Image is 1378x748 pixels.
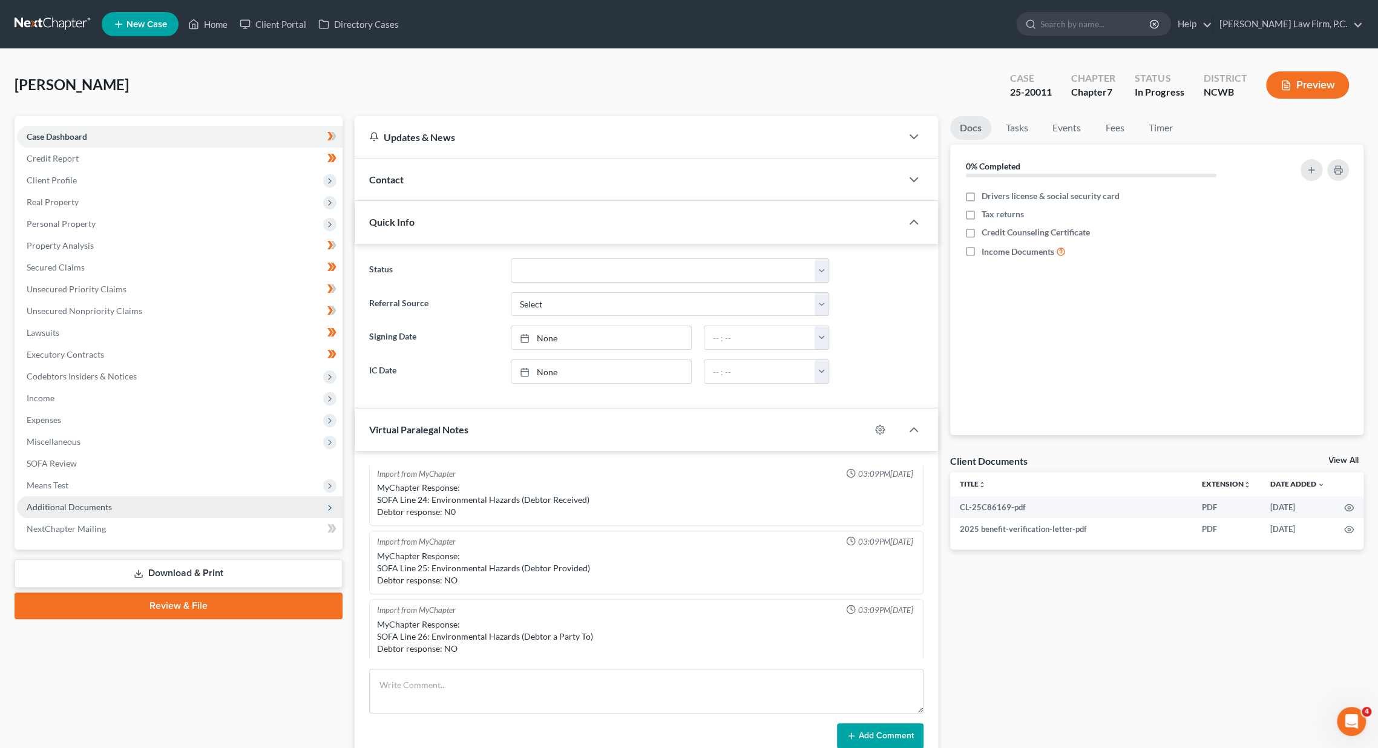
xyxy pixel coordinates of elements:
[1095,116,1134,140] a: Fees
[1071,71,1115,85] div: Chapter
[1010,85,1052,99] div: 25-20011
[1135,71,1184,85] div: Status
[27,197,79,207] span: Real Property
[17,148,343,169] a: Credit Report
[960,479,986,488] a: Titleunfold_more
[1192,496,1261,518] td: PDF
[312,13,405,35] a: Directory Cases
[27,131,87,142] span: Case Dashboard
[1043,116,1091,140] a: Events
[27,393,54,403] span: Income
[950,116,991,140] a: Docs
[17,126,343,148] a: Case Dashboard
[15,592,343,619] a: Review & File
[858,605,913,616] span: 03:09PM[DATE]
[369,131,887,143] div: Updates & News
[966,161,1020,171] strong: 0% Completed
[15,559,343,588] a: Download & Print
[1328,456,1359,465] a: View All
[1213,13,1363,35] a: [PERSON_NAME] Law Firm, P.C.
[1040,13,1151,35] input: Search by name...
[27,262,85,272] span: Secured Claims
[27,458,77,468] span: SOFA Review
[17,235,343,257] a: Property Analysis
[27,327,59,338] span: Lawsuits
[234,13,312,35] a: Client Portal
[1261,518,1334,540] td: [DATE]
[511,360,691,383] a: None
[27,284,126,294] span: Unsecured Priority Claims
[17,518,343,540] a: NextChapter Mailing
[1266,71,1349,99] button: Preview
[1192,518,1261,540] td: PDF
[17,257,343,278] a: Secured Claims
[377,536,456,548] div: Import from MyChapter
[377,550,916,586] div: MyChapter Response: SOFA Line 25: Environmental Hazards (Debtor Provided) Debtor response: NO
[182,13,234,35] a: Home
[15,76,129,93] span: [PERSON_NAME]
[1107,86,1112,97] span: 7
[982,246,1054,258] span: Income Documents
[1010,71,1052,85] div: Case
[982,190,1120,202] span: Drivers license & social security card
[27,502,112,512] span: Additional Documents
[27,349,104,359] span: Executory Contracts
[1203,71,1247,85] div: District
[27,153,79,163] span: Credit Report
[1317,481,1325,488] i: expand_more
[17,278,343,300] a: Unsecured Priority Claims
[377,482,916,518] div: MyChapter Response: SOFA Line 24: Environmental Hazards (Debtor Received) Debtor response: N0
[982,208,1024,220] span: Tax returns
[1202,479,1251,488] a: Extensionunfold_more
[979,481,986,488] i: unfold_more
[377,468,456,480] div: Import from MyChapter
[1203,85,1247,99] div: NCWB
[1270,479,1325,488] a: Date Added expand_more
[1244,481,1251,488] i: unfold_more
[27,480,68,490] span: Means Test
[704,326,815,349] input: -- : --
[369,216,415,228] span: Quick Info
[363,359,505,384] label: IC Date
[1261,496,1334,518] td: [DATE]
[17,322,343,344] a: Lawsuits
[363,258,505,283] label: Status
[27,218,96,229] span: Personal Property
[982,226,1090,238] span: Credit Counseling Certificate
[996,116,1038,140] a: Tasks
[27,415,61,425] span: Expenses
[1172,13,1212,35] a: Help
[17,453,343,474] a: SOFA Review
[363,326,505,350] label: Signing Date
[1071,85,1115,99] div: Chapter
[27,371,137,381] span: Codebtors Insiders & Notices
[17,344,343,366] a: Executory Contracts
[1139,116,1183,140] a: Timer
[377,605,456,616] div: Import from MyChapter
[369,424,468,435] span: Virtual Paralegal Notes
[1362,707,1371,717] span: 4
[511,326,691,349] a: None
[377,618,916,655] div: MyChapter Response: SOFA Line 26: Environmental Hazards (Debtor a Party To) Debtor response: NO
[704,360,815,383] input: -- : --
[950,454,1028,467] div: Client Documents
[27,175,77,185] span: Client Profile
[950,496,1192,518] td: CL-25C86169-pdf
[17,300,343,322] a: Unsecured Nonpriority Claims
[27,436,80,447] span: Miscellaneous
[858,536,913,548] span: 03:09PM[DATE]
[1337,707,1366,736] iframe: Intercom live chat
[363,292,505,317] label: Referral Source
[27,523,106,534] span: NextChapter Mailing
[950,518,1192,540] td: 2025 benefit-verification-letter-pdf
[858,468,913,480] span: 03:09PM[DATE]
[27,240,94,251] span: Property Analysis
[126,20,167,29] span: New Case
[369,174,404,185] span: Contact
[1135,85,1184,99] div: In Progress
[27,306,142,316] span: Unsecured Nonpriority Claims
